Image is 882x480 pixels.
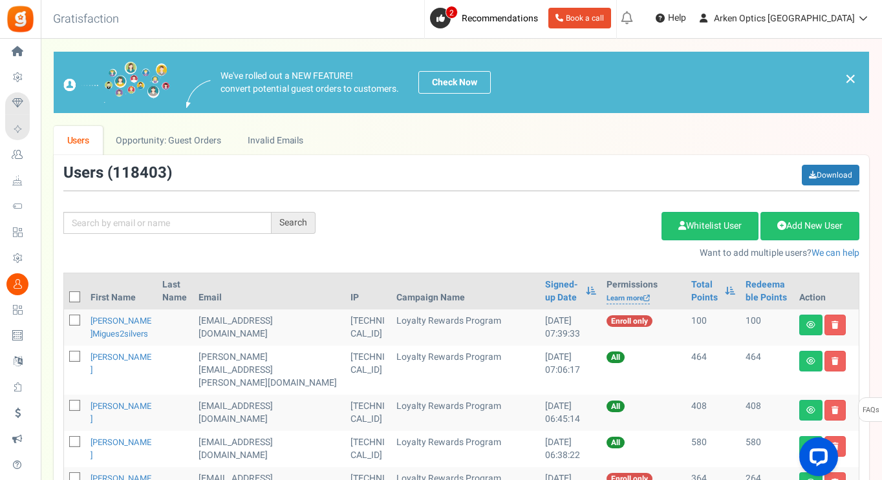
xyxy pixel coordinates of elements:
td: 408 [686,395,740,431]
td: [DATE] 06:45:14 [540,395,601,431]
input: Search by email or name [63,212,272,234]
a: [PERSON_NAME] [91,400,151,425]
a: [PERSON_NAME] [91,436,151,461]
i: View details [806,357,815,365]
span: 118403 [113,162,167,184]
td: [EMAIL_ADDRESS][DOMAIN_NAME] [193,431,345,467]
td: Loyalty Rewards Program [391,309,540,346]
td: [DATE] 06:38:22 [540,431,601,467]
a: Total Points [691,278,718,304]
img: Gratisfaction [6,5,35,34]
a: Invalid Emails [235,126,317,155]
a: Book a call [548,8,611,28]
td: 408 [740,395,794,431]
td: 100 [740,309,794,346]
span: Enroll only [607,315,652,327]
th: Email [193,273,345,309]
td: [PERSON_NAME][EMAIL_ADDRESS][PERSON_NAME][DOMAIN_NAME] [193,346,345,395]
span: 2 [446,6,458,19]
h3: Gratisfaction [39,6,133,32]
td: [TECHNICAL_ID] [345,309,391,346]
i: Delete user [832,357,839,365]
a: Redeemable Points [746,278,789,304]
td: 464 [686,346,740,395]
a: [PERSON_NAME]migues2silvers [91,315,151,340]
p: Want to add multiple users? [335,247,859,260]
a: Check Now [418,71,491,94]
a: Add New User [760,212,859,240]
a: × [844,71,856,87]
td: 580 [686,431,740,467]
h3: Users ( ) [63,165,172,182]
span: All [607,401,625,412]
a: Opportunity: Guest Orders [103,126,234,155]
th: Campaign Name [391,273,540,309]
td: 100 [686,309,740,346]
a: [PERSON_NAME] [91,351,151,376]
a: Signed-up Date [545,278,579,304]
a: Users [54,126,103,155]
td: 464 [740,346,794,395]
th: First Name [85,273,157,309]
span: Arken Optics [GEOGRAPHIC_DATA] [714,12,855,25]
img: images [186,80,211,108]
span: FAQs [862,398,879,423]
p: We've rolled out a NEW FEATURE! convert potential guest orders to customers. [220,70,399,96]
th: Last Name [157,273,193,309]
a: Help [651,8,691,28]
a: Learn more [607,293,650,304]
i: Delete user [832,321,839,329]
span: All [607,437,625,448]
i: View details [806,321,815,329]
td: [TECHNICAL_ID] [345,395,391,431]
td: Loyalty Rewards Program [391,395,540,431]
div: Search [272,212,316,234]
i: Delete user [832,406,839,414]
td: Loyalty Rewards Program [391,431,540,467]
th: Permissions [601,273,686,309]
a: Download [802,165,859,185]
td: 580 [740,431,794,467]
a: We can help [812,246,859,260]
a: Whitelist User [661,212,758,240]
a: 2 Recommendations [430,8,543,28]
img: images [63,61,170,103]
td: [EMAIL_ADDRESS][DOMAIN_NAME] [193,395,345,431]
td: Loyalty Rewards Program [391,346,540,395]
td: [TECHNICAL_ID] [345,431,391,467]
span: Help [665,12,686,25]
span: Recommendations [462,12,538,25]
td: [TECHNICAL_ID] [345,346,391,395]
span: All [607,351,625,363]
td: General [193,309,345,346]
th: Action [794,273,859,309]
i: View details [806,406,815,414]
th: IP [345,273,391,309]
td: [DATE] 07:06:17 [540,346,601,395]
td: [DATE] 07:39:33 [540,309,601,346]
